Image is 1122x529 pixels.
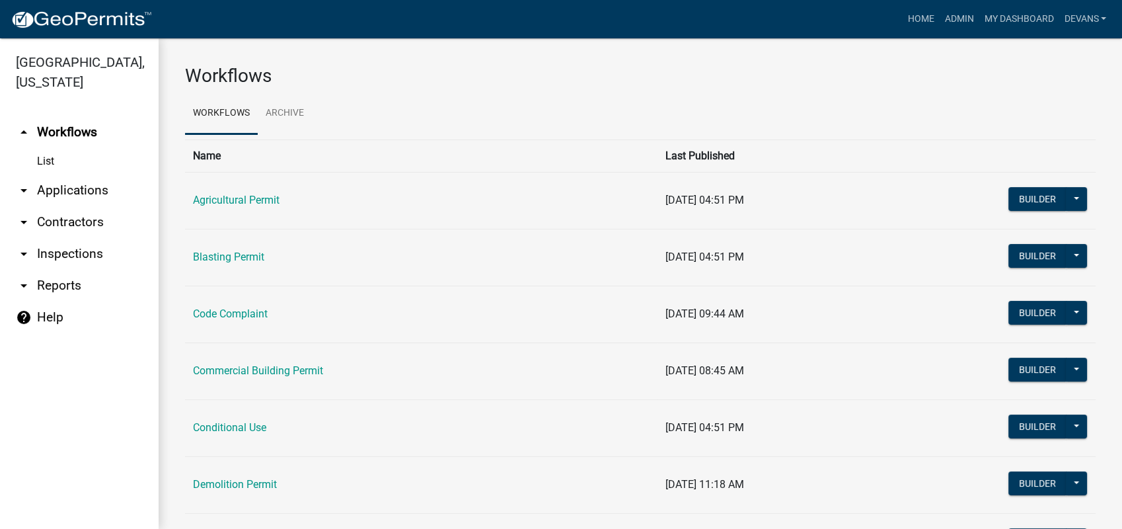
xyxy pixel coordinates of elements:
button: Builder [1008,358,1066,382]
span: [DATE] 04:51 PM [665,194,744,206]
th: Last Published [657,140,938,172]
a: Blasting Permit [193,251,264,263]
button: Builder [1008,244,1066,268]
button: Builder [1008,471,1066,495]
i: arrow_drop_down [16,278,32,294]
a: Agricultural Permit [193,194,280,206]
i: arrow_drop_up [16,124,32,140]
a: devans [1059,7,1111,32]
i: arrow_drop_down [16,183,32,198]
a: Commercial Building Permit [193,364,323,377]
h3: Workflows [185,65,1096,87]
th: Name [185,140,657,172]
span: [DATE] 08:45 AM [665,364,744,377]
i: arrow_drop_down [16,214,32,230]
i: help [16,309,32,325]
button: Builder [1008,415,1066,438]
a: Archive [258,93,312,135]
span: [DATE] 11:18 AM [665,478,744,491]
a: Admin [939,7,979,32]
a: Workflows [185,93,258,135]
a: Demolition Permit [193,478,277,491]
span: [DATE] 09:44 AM [665,307,744,320]
a: Code Complaint [193,307,268,320]
button: Builder [1008,301,1066,325]
i: arrow_drop_down [16,246,32,262]
span: [DATE] 04:51 PM [665,421,744,434]
button: Builder [1008,187,1066,211]
a: Conditional Use [193,421,266,434]
a: Home [902,7,939,32]
span: [DATE] 04:51 PM [665,251,744,263]
a: My Dashboard [979,7,1059,32]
